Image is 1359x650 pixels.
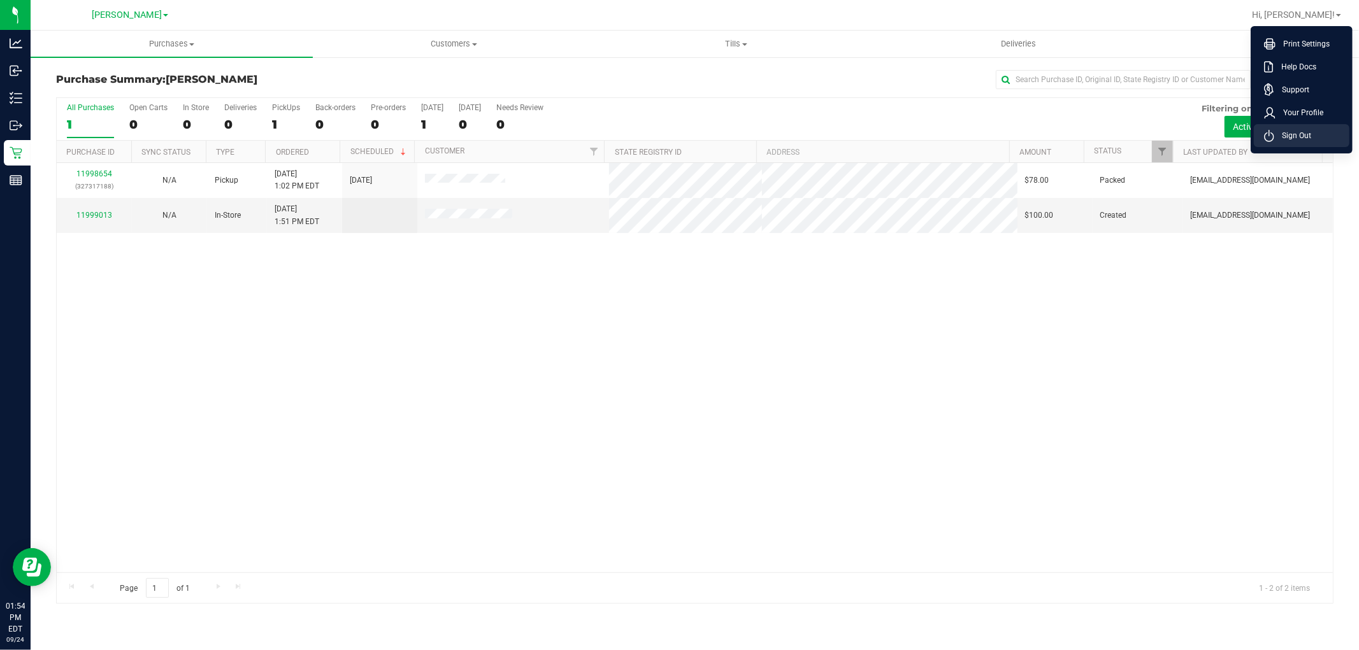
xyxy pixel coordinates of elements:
div: All Purchases [67,103,114,112]
span: [EMAIL_ADDRESS][DOMAIN_NAME] [1190,174,1310,187]
div: [DATE] [459,103,481,112]
span: [EMAIL_ADDRESS][DOMAIN_NAME] [1190,209,1310,222]
p: 09/24 [6,635,25,644]
div: Pre-orders [371,103,406,112]
div: 0 [459,117,481,132]
a: Tills [595,31,877,57]
inline-svg: Retail [10,146,22,159]
iframe: Resource center [13,548,51,586]
span: In-Store [215,209,241,222]
div: 1 [67,117,114,132]
span: [PERSON_NAME] [92,10,162,20]
div: 0 [224,117,257,132]
a: Last Updated By [1184,148,1248,157]
a: Filter [583,141,604,162]
div: Back-orders [315,103,356,112]
span: Filtering on status: [1202,103,1284,113]
a: 11999013 [76,211,112,220]
a: Customers [313,31,595,57]
span: Created [1100,209,1127,222]
a: Purchases [31,31,313,57]
a: Help Docs [1264,60,1344,73]
span: Pickup [215,174,238,187]
span: Help Docs [1274,60,1316,73]
button: N/A [162,174,176,187]
a: Purchase ID [66,148,115,157]
span: Sign Out [1274,129,1311,142]
div: 0 [183,117,209,132]
a: Amount [1019,148,1051,157]
input: 1 [146,578,169,598]
span: $78.00 [1025,174,1049,187]
div: In Store [183,103,209,112]
input: Search Purchase ID, Original ID, State Registry ID or Customer Name... [996,70,1251,89]
p: 01:54 PM EDT [6,600,25,635]
button: N/A [162,209,176,222]
a: Scheduled [350,147,408,156]
span: Customers [313,38,594,50]
span: Tills [596,38,877,50]
inline-svg: Inventory [10,92,22,104]
div: 1 [272,117,300,132]
span: Page of 1 [109,578,201,598]
th: Address [756,141,1009,163]
a: Filter [1152,141,1173,162]
div: PickUps [272,103,300,112]
a: Customer [425,146,464,155]
inline-svg: Outbound [10,119,22,132]
span: 1 - 2 of 2 items [1249,578,1320,597]
a: Ordered [276,148,309,157]
a: Status [1094,146,1121,155]
a: State Registry ID [615,148,682,157]
span: Support [1274,83,1309,96]
span: [DATE] [350,174,372,187]
div: 0 [496,117,543,132]
h3: Purchase Summary: [56,74,482,85]
div: 1 [421,117,443,132]
span: Print Settings [1276,38,1330,50]
a: Type [216,148,234,157]
div: 0 [129,117,168,132]
span: Not Applicable [162,211,176,220]
span: Your Profile [1276,106,1323,119]
span: [DATE] 1:02 PM EDT [275,168,319,192]
span: [DATE] 1:51 PM EDT [275,203,319,227]
div: Deliveries [224,103,257,112]
div: 0 [371,117,406,132]
a: Sync Status [141,148,191,157]
span: Packed [1100,174,1126,187]
a: Deliveries [877,31,1160,57]
div: Needs Review [496,103,543,112]
span: Deliveries [984,38,1053,50]
span: Hi, [PERSON_NAME]! [1252,10,1335,20]
li: Sign Out [1254,124,1349,147]
div: [DATE] [421,103,443,112]
p: (327317188) [64,180,124,192]
span: Purchases [31,38,313,50]
span: [PERSON_NAME] [166,73,257,85]
span: $100.00 [1025,209,1054,222]
inline-svg: Reports [10,174,22,187]
div: 0 [315,117,356,132]
inline-svg: Inbound [10,64,22,77]
a: 11998654 [76,169,112,178]
div: Open Carts [129,103,168,112]
button: Active only [1225,116,1284,138]
inline-svg: Analytics [10,37,22,50]
a: Support [1264,83,1344,96]
span: Not Applicable [162,176,176,185]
